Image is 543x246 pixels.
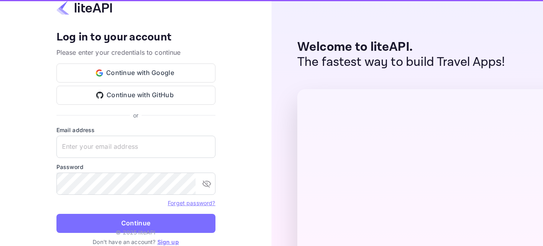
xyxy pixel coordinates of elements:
button: Continue with GitHub [56,86,215,105]
a: Sign up [157,238,179,245]
p: Please enter your credentials to continue [56,48,215,57]
button: Continue with Google [56,63,215,83]
label: Email address [56,126,215,134]
p: or [133,111,138,119]
label: Password [56,163,215,171]
p: © 2025 liteAPI [116,228,155,236]
p: Don't have an account? [56,238,215,246]
a: Forget password? [168,200,215,206]
p: The fastest way to build Travel Apps! [297,55,505,70]
p: Welcome to liteAPI. [297,40,505,55]
h4: Log in to your account [56,31,215,44]
input: Enter your email address [56,136,215,158]
a: Forget password? [168,199,215,207]
button: Continue [56,214,215,233]
button: toggle password visibility [199,176,215,192]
